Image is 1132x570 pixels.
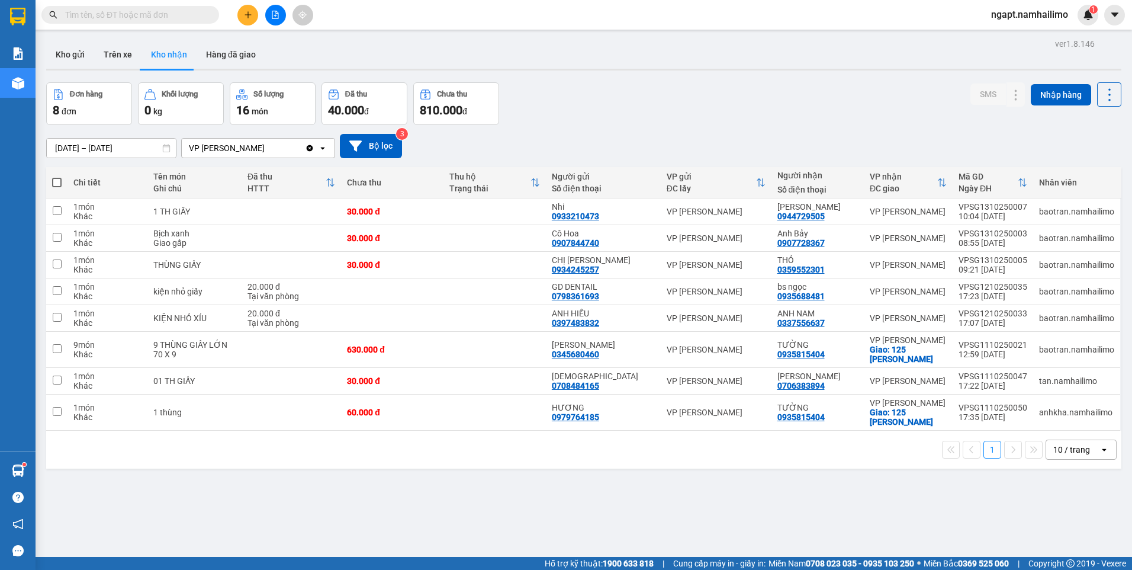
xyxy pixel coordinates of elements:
[552,282,655,292] div: GD DENTAIL
[603,559,654,568] strong: 1900 633 818
[46,82,132,125] button: Đơn hàng8đơn
[265,5,286,25] button: file-add
[777,309,858,318] div: ANH NAM
[777,372,858,381] div: DAVIS
[46,40,94,69] button: Kho gửi
[667,172,756,181] div: VP gửi
[777,171,858,180] div: Người nhận
[777,229,858,238] div: Anh Bảy
[983,441,1001,459] button: 1
[266,142,267,154] input: Selected VP Phan Thiết.
[144,103,151,117] span: 0
[12,518,24,530] span: notification
[552,350,599,359] div: 0345680460
[806,559,914,568] strong: 0708 023 035 - 0935 103 250
[959,292,1027,301] div: 17:23 [DATE]
[73,318,141,328] div: Khác
[777,238,825,248] div: 0907728367
[870,207,947,216] div: VP [PERSON_NAME]
[777,318,825,328] div: 0337556637
[271,11,279,19] span: file-add
[959,282,1027,292] div: VPSG1210250035
[982,7,1078,22] span: ngapt.namhailimo
[970,84,1006,105] button: SMS
[870,287,947,296] div: VP [PERSON_NAME]
[345,90,367,98] div: Đã thu
[153,350,236,359] div: 70 X 9
[663,557,664,570] span: |
[12,492,24,503] span: question-circle
[321,82,407,125] button: Đã thu40.000đ
[73,381,141,390] div: Khác
[12,77,24,89] img: warehouse-icon
[230,82,316,125] button: Số lượng16món
[667,313,766,323] div: VP [PERSON_NAME]
[247,292,335,301] div: Tại văn phòng
[959,412,1027,422] div: 17:35 [DATE]
[236,103,249,117] span: 16
[47,139,176,158] input: Select a date range.
[870,398,947,408] div: VP [PERSON_NAME]
[777,212,825,221] div: 0944729505
[347,260,438,270] div: 30.000 đ
[396,128,408,140] sup: 3
[347,207,438,216] div: 30.000 đ
[73,340,141,350] div: 9 món
[1055,37,1095,50] div: ver 1.8.146
[1099,445,1109,454] svg: open
[552,202,655,212] div: Nhi
[347,178,438,187] div: Chưa thu
[1039,233,1114,243] div: baotran.namhailimo
[420,103,462,117] span: 810.000
[1089,5,1098,14] sup: 1
[247,282,335,292] div: 20.000 đ
[959,381,1027,390] div: 17:22 [DATE]
[959,309,1027,318] div: VPSG1210250033
[959,403,1027,412] div: VPSG1110250050
[1039,376,1114,386] div: tan.namhailimo
[552,229,655,238] div: Cô Hoa
[870,172,937,181] div: VP nhận
[318,143,327,153] svg: open
[10,8,25,25] img: logo-vxr
[924,557,1009,570] span: Miền Bắc
[252,107,268,116] span: món
[1110,9,1120,20] span: caret-down
[347,233,438,243] div: 30.000 đ
[292,5,313,25] button: aim
[870,260,947,270] div: VP [PERSON_NAME]
[777,381,825,390] div: 0706383894
[552,212,599,221] div: 0933210473
[12,465,24,477] img: warehouse-icon
[247,318,335,328] div: Tại văn phòng
[953,167,1033,198] th: Toggle SortBy
[870,313,947,323] div: VP [PERSON_NAME]
[870,335,947,345] div: VP [PERSON_NAME]
[864,167,953,198] th: Toggle SortBy
[673,557,766,570] span: Cung cấp máy in - giấy in:
[73,372,141,381] div: 1 món
[153,340,236,350] div: 9 THÙNG GIẤY LỚN
[22,463,26,466] sup: 1
[73,292,141,301] div: Khác
[667,376,766,386] div: VP [PERSON_NAME]
[153,313,236,323] div: KIỆN NHỎ XÍU
[777,185,858,194] div: Số điện thoại
[1039,345,1114,354] div: baotran.namhailimo
[959,350,1027,359] div: 12:59 [DATE]
[462,107,467,116] span: đ
[959,184,1018,193] div: Ngày ĐH
[1104,5,1125,25] button: caret-down
[298,11,307,19] span: aim
[244,11,252,19] span: plus
[552,318,599,328] div: 0397483832
[73,202,141,212] div: 1 món
[347,345,438,354] div: 630.000 đ
[870,345,947,364] div: Giao: 125 Đặng Văn Lãnh
[73,212,141,221] div: Khác
[153,238,236,248] div: Giao gấp
[959,372,1027,381] div: VPSG1110250047
[247,172,326,181] div: Đã thu
[1039,287,1114,296] div: baotran.namhailimo
[305,143,314,153] svg: Clear value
